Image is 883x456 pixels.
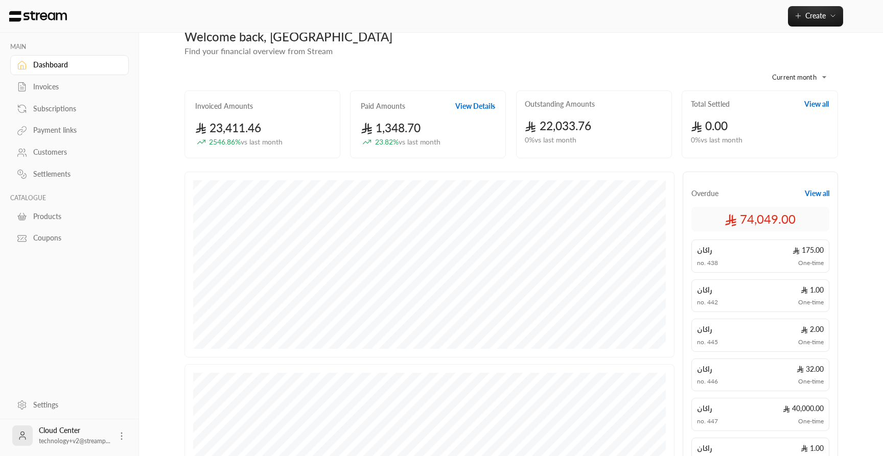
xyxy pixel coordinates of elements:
[801,324,824,334] span: 2.00
[798,377,824,386] span: One-time
[33,60,116,70] div: Dashboard
[788,6,843,27] button: Create
[10,228,129,248] a: Coupons
[361,121,421,135] span: 1,348.70
[33,211,116,222] div: Products
[525,99,595,109] h2: Outstanding Amounts
[798,259,824,267] span: One-time
[241,137,283,146] span: vs last month
[805,11,826,20] span: Create
[195,121,262,135] span: 23,411.46
[10,121,129,140] a: Payment links
[33,147,116,157] div: Customers
[39,425,110,446] div: Cloud Center
[797,364,824,374] span: 32.00
[184,46,333,56] span: Find your financial overview from Stream
[39,437,110,445] span: technology+v2@streamp...
[33,233,116,243] div: Coupons
[798,298,824,306] span: One-time
[195,101,253,111] h2: Invoiced Amounts
[804,99,829,109] button: View all
[209,137,283,148] span: 2546.86 %
[805,188,829,199] button: View all
[33,82,116,92] div: Invoices
[10,206,129,226] a: Products
[375,137,440,148] span: 23.82 %
[697,403,712,414] span: راكان
[697,245,712,255] span: راكان
[783,403,824,414] span: 40,000.00
[697,417,718,425] span: no. 447
[697,298,718,306] span: no. 442
[691,188,718,199] span: Overdue
[697,443,712,453] span: راكان
[697,364,712,374] span: راكان
[798,338,824,346] span: One-time
[697,259,718,267] span: no. 438
[697,285,712,295] span: راكان
[33,400,116,410] div: Settings
[801,285,824,295] span: 1.00
[10,55,129,75] a: Dashboard
[10,99,129,118] a: Subscriptions
[361,101,405,111] h2: Paid Amounts
[725,211,796,227] span: 74,049.00
[33,169,116,179] div: Settlements
[697,377,718,386] span: no. 446
[399,137,440,146] span: vs last month
[10,395,129,415] a: Settings
[10,194,129,202] p: CATALOGUE
[525,135,576,146] span: 0 % vs last month
[10,77,129,97] a: Invoices
[10,164,129,184] a: Settlements
[691,135,742,146] span: 0 % vs last month
[798,417,824,425] span: One-time
[697,338,718,346] span: no. 445
[525,119,591,133] span: 22,033.76
[33,104,116,114] div: Subscriptions
[33,125,116,135] div: Payment links
[10,43,129,51] p: MAIN
[10,142,129,162] a: Customers
[455,101,495,111] button: View Details
[691,119,728,133] span: 0.00
[8,11,68,22] img: Logo
[801,443,824,453] span: 1.00
[697,324,712,334] span: راكان
[793,245,824,255] span: 175.00
[184,29,838,45] div: Welcome back, [GEOGRAPHIC_DATA]
[691,99,730,109] h2: Total Settled
[756,64,833,90] div: Current month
